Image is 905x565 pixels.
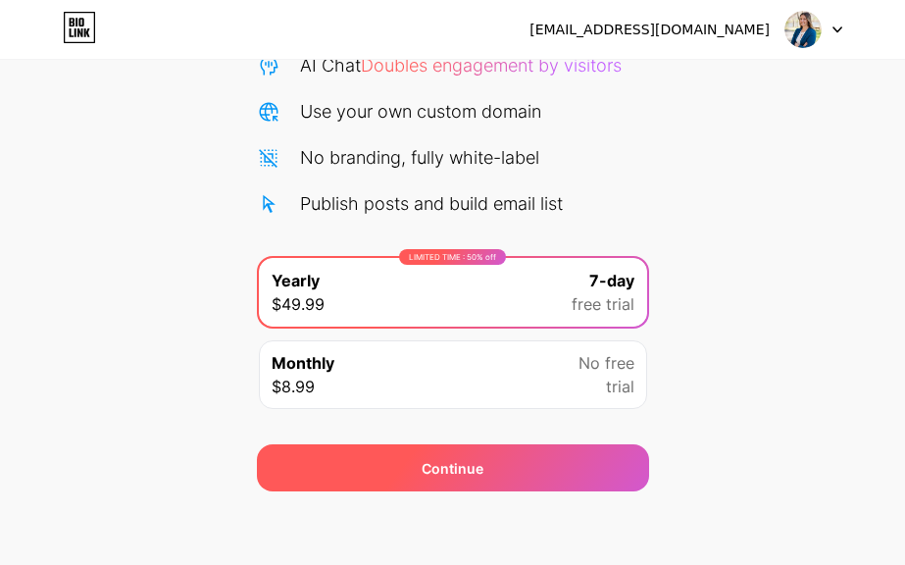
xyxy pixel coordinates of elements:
span: Yearly [272,269,320,292]
div: Use your own custom domain [300,98,541,125]
div: AI Chat [300,52,622,78]
span: $8.99 [272,375,315,398]
div: Publish posts and build email list [300,190,563,217]
span: free trial [572,292,634,316]
span: No free [578,351,634,375]
span: trial [606,375,634,398]
img: ameliaemery [784,11,822,48]
span: Monthly [272,351,334,375]
span: Continue [422,458,483,479]
div: No branding, fully white-label [300,144,539,171]
div: LIMITED TIME : 50% off [399,249,506,265]
div: [EMAIL_ADDRESS][DOMAIN_NAME] [529,20,770,40]
span: 7-day [589,269,634,292]
span: $49.99 [272,292,325,316]
span: Doubles engagement by visitors [361,55,622,76]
